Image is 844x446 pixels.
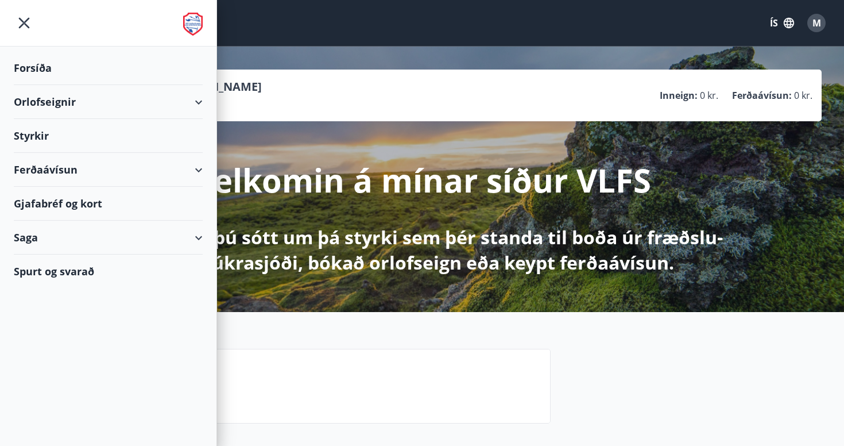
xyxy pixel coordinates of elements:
span: 0 kr. [794,89,812,102]
button: ÍS [764,13,800,33]
p: Ferðaávísun : [732,89,792,102]
div: Styrkir [14,119,203,153]
div: Spurt og svarað [14,255,203,288]
p: Velkomin á mínar síður VLFS [193,158,651,202]
span: 0 kr. [700,89,718,102]
p: Hér getur þú sótt um þá styrki sem þér standa til boða úr fræðslu- og sjúkrasjóði, bókað orlofsei... [119,225,725,275]
div: Forsíða [14,51,203,85]
p: Spurt og svarað [107,378,541,398]
button: M [803,9,830,37]
img: union_logo [183,13,203,36]
div: Gjafabréf og kort [14,187,203,221]
p: Inneign : [660,89,698,102]
button: menu [14,13,34,33]
span: M [812,17,821,29]
div: Orlofseignir [14,85,203,119]
div: Saga [14,221,203,255]
div: Ferðaávísun [14,153,203,187]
